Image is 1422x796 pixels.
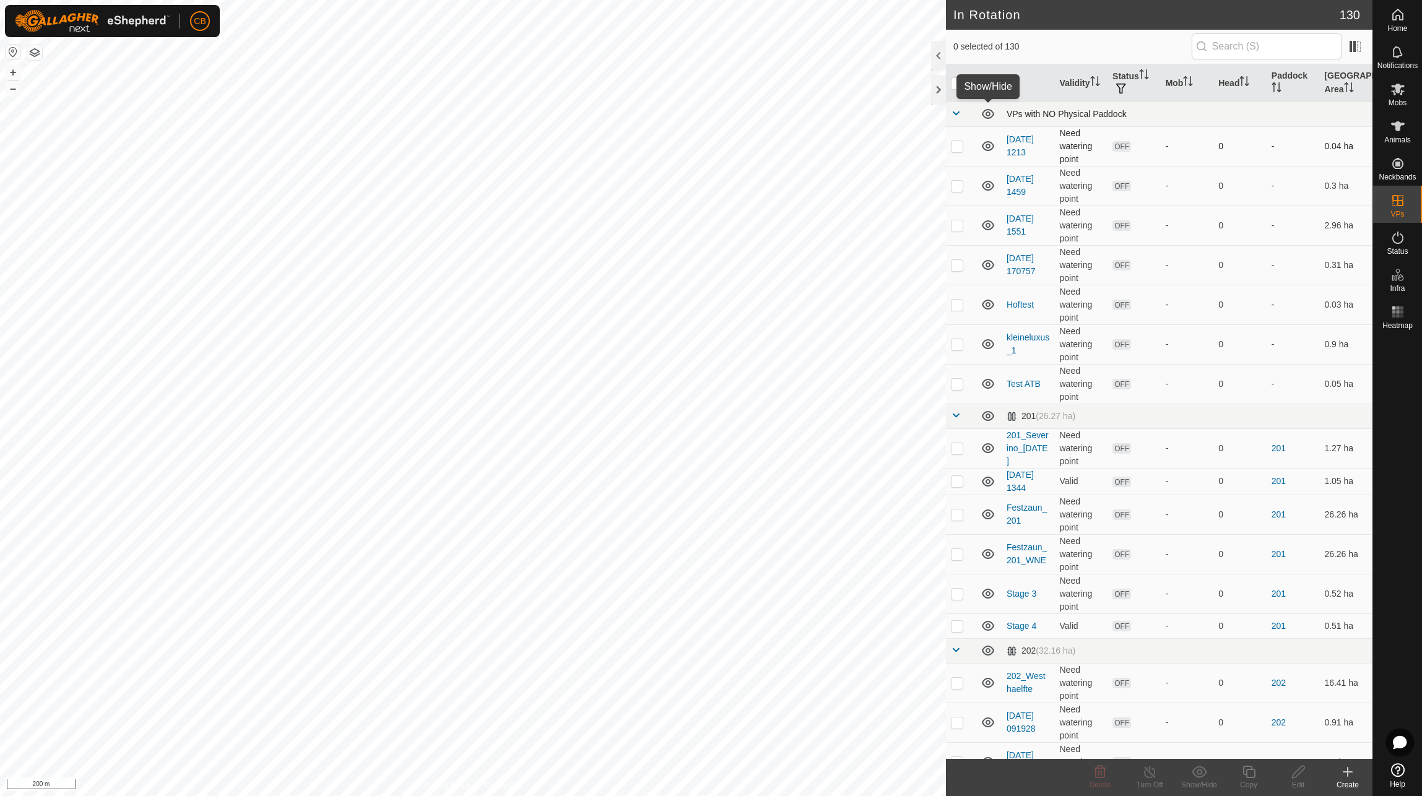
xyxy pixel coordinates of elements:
[194,15,206,28] span: CB
[1112,220,1131,231] span: OFF
[1007,671,1046,694] a: 202_Westhaelfte
[1272,757,1286,767] a: 202
[1007,646,1075,656] div: 202
[1054,364,1108,404] td: Need watering point
[1213,468,1267,495] td: 0
[1054,166,1108,205] td: Need watering point
[1166,338,1209,351] div: -
[1166,620,1209,633] div: -
[1054,663,1108,703] td: Need watering point
[1112,757,1131,768] span: OFF
[1267,245,1320,285] td: -
[1166,475,1209,488] div: -
[1267,64,1320,102] th: Paddock
[1166,378,1209,391] div: -
[1213,428,1267,468] td: 0
[1112,260,1131,270] span: OFF
[1213,663,1267,703] td: 0
[1213,285,1267,324] td: 0
[1112,339,1131,350] span: OFF
[1272,621,1286,631] a: 201
[1007,621,1036,631] a: Stage 4
[1007,134,1034,157] a: [DATE] 1213
[1007,430,1049,466] a: 201_Severino_[DATE]
[1007,300,1034,309] a: Hoftest
[1054,574,1108,613] td: Need watering point
[1007,589,1036,599] a: Stage 3
[1319,703,1372,742] td: 0.91 ha
[1112,589,1131,599] span: OFF
[1213,534,1267,574] td: 0
[1007,174,1034,197] a: [DATE] 1459
[1377,62,1418,69] span: Notifications
[1054,285,1108,324] td: Need watering point
[1054,495,1108,534] td: Need watering point
[1166,587,1209,600] div: -
[1166,259,1209,272] div: -
[1174,779,1224,790] div: Show/Hide
[1007,711,1036,733] a: [DATE] 091928
[1319,574,1372,613] td: 0.52 ha
[1319,324,1372,364] td: 0.9 ha
[1002,64,1055,102] th: VP
[1213,245,1267,285] td: 0
[1166,442,1209,455] div: -
[1213,364,1267,404] td: 0
[1112,181,1131,191] span: OFF
[1390,210,1404,218] span: VPs
[1183,78,1193,88] p-sorticon: Activate to sort
[1166,298,1209,311] div: -
[1213,126,1267,166] td: 0
[1007,542,1047,565] a: Festzaun_201_WNE
[6,81,20,96] button: –
[1319,742,1372,782] td: 1.1 ha
[1340,6,1360,24] span: 130
[1344,84,1354,94] p-sorticon: Activate to sort
[1054,205,1108,245] td: Need watering point
[1213,703,1267,742] td: 0
[1007,411,1075,422] div: 201
[1272,476,1286,486] a: 201
[1379,173,1416,181] span: Neckbands
[1213,324,1267,364] td: 0
[1007,379,1041,389] a: Test ATB
[424,780,470,791] a: Privacy Policy
[485,780,522,791] a: Contact Us
[1272,84,1281,94] p-sorticon: Activate to sort
[1125,779,1174,790] div: Turn Off
[1272,443,1286,453] a: 201
[1166,756,1209,769] div: -
[1319,534,1372,574] td: 26.26 ha
[1108,64,1161,102] th: Status
[1007,214,1034,236] a: [DATE] 1551
[1267,205,1320,245] td: -
[6,45,20,59] button: Reset Map
[1319,285,1372,324] td: 0.03 ha
[1319,205,1372,245] td: 2.96 ha
[1213,495,1267,534] td: 0
[1166,508,1209,521] div: -
[1213,574,1267,613] td: 0
[1007,253,1036,276] a: [DATE] 170757
[1054,126,1108,166] td: Need watering point
[1054,428,1108,468] td: Need watering point
[1319,663,1372,703] td: 16.41 ha
[1139,71,1149,81] p-sorticon: Activate to sort
[1166,677,1209,690] div: -
[963,78,973,88] p-sorticon: Activate to sort
[1319,428,1372,468] td: 1.27 ha
[1054,245,1108,285] td: Need watering point
[1112,717,1131,728] span: OFF
[1319,166,1372,205] td: 0.3 ha
[1267,285,1320,324] td: -
[1090,781,1111,789] span: Delete
[1213,166,1267,205] td: 0
[1166,716,1209,729] div: -
[1213,613,1267,638] td: 0
[15,10,170,32] img: Gallagher Logo
[1272,509,1286,519] a: 201
[1112,443,1131,454] span: OFF
[1239,78,1249,88] p-sorticon: Activate to sort
[1387,248,1408,255] span: Status
[1112,300,1131,310] span: OFF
